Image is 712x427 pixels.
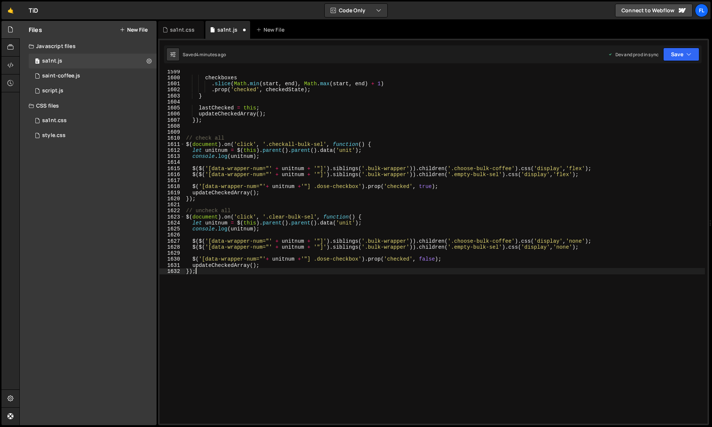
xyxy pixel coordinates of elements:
div: Javascript files [20,39,157,54]
div: 1629 [160,250,185,256]
div: style.css [42,132,66,139]
div: 1601 [160,81,185,87]
div: 1632 [160,268,185,274]
div: 1615 [160,166,185,172]
div: 1624 [160,220,185,226]
div: 1602 [160,87,185,93]
button: Code Only [325,4,387,17]
div: 1617 [160,178,185,184]
div: 1609 [160,129,185,135]
div: 4604/27020.js [29,68,157,83]
div: 1603 [160,93,185,99]
div: sa1nt.css [170,26,195,34]
span: 0 [35,59,40,65]
div: saint-coffee.js [42,73,80,79]
div: 1612 [160,147,185,153]
div: 1628 [160,244,185,250]
div: 1622 [160,208,185,214]
div: 4 minutes ago [196,51,226,58]
div: 1620 [160,196,185,202]
div: 1623 [160,214,185,220]
button: New File [120,27,148,33]
div: 1619 [160,190,185,196]
div: 1613 [160,153,185,159]
div: 1627 [160,238,185,244]
div: 1608 [160,123,185,129]
a: Fl [695,4,708,17]
div: 1606 [160,111,185,117]
div: 1625 [160,226,185,232]
div: sa1nt.js [42,58,62,64]
a: Connect to Webflow [615,4,693,17]
div: 1626 [160,232,185,238]
button: Save [663,48,699,61]
div: 1618 [160,184,185,189]
div: 1604 [160,99,185,105]
div: Dev and prod in sync [608,51,659,58]
div: 1599 [160,69,185,75]
div: 1605 [160,105,185,111]
div: 4604/24567.js [29,83,157,98]
div: TiD [29,6,38,15]
div: 1631 [160,262,185,268]
a: 🤙 [1,1,20,19]
div: 4604/25434.css [29,128,157,143]
div: 1610 [160,135,185,141]
div: 1621 [160,202,185,208]
div: 4604/37981.js [29,54,157,68]
div: 1630 [160,256,185,262]
div: 1616 [160,172,185,178]
div: CSS files [20,98,157,113]
div: 1607 [160,117,185,123]
div: New File [256,26,287,34]
div: 4604/42100.css [29,113,157,128]
div: 1611 [160,141,185,147]
div: sa1nt.js [217,26,237,34]
div: script.js [42,87,63,94]
div: Saved [183,51,226,58]
div: sa1nt.css [42,117,67,124]
h2: Files [29,26,42,34]
div: 1600 [160,75,185,81]
div: 1614 [160,159,185,165]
